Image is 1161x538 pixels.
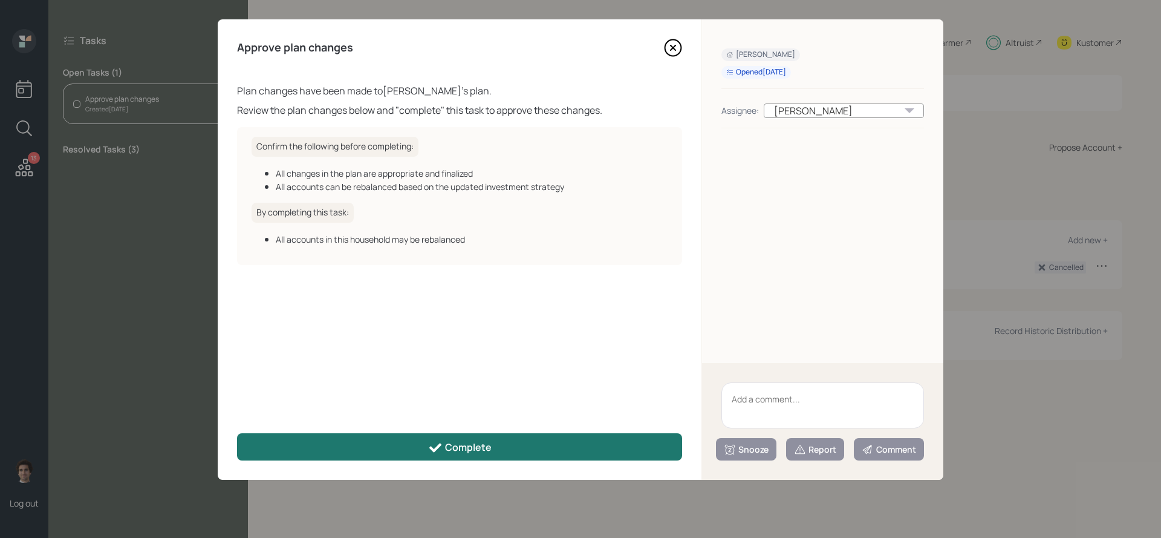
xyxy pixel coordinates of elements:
[276,180,668,193] div: All accounts can be rebalanced based on the updated investment strategy
[786,438,844,461] button: Report
[721,104,759,117] div: Assignee:
[726,50,795,60] div: [PERSON_NAME]
[764,103,924,118] div: [PERSON_NAME]
[862,444,916,456] div: Comment
[854,438,924,461] button: Comment
[237,84,682,98] div: Plan changes have been made to [PERSON_NAME] 's plan.
[237,103,682,117] div: Review the plan changes below and "complete" this task to approve these changes.
[252,203,354,223] h6: By completing this task:
[237,41,353,54] h4: Approve plan changes
[237,433,682,461] button: Complete
[794,444,836,456] div: Report
[726,67,786,77] div: Opened [DATE]
[428,441,492,455] div: Complete
[716,438,776,461] button: Snooze
[724,444,769,456] div: Snooze
[276,167,668,180] div: All changes in the plan are appropriate and finalized
[252,137,418,157] h6: Confirm the following before completing:
[276,233,668,246] div: All accounts in this household may be rebalanced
